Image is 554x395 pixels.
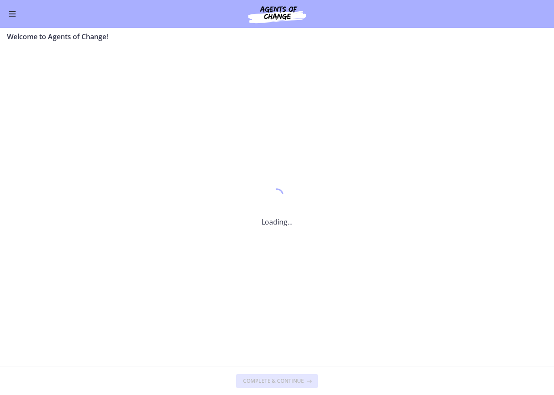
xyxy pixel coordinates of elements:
span: Complete & continue [243,378,304,385]
h3: Welcome to Agents of Change! [7,31,537,42]
p: Loading... [261,217,293,227]
button: Enable menu [7,9,17,19]
div: 1 [261,186,293,206]
button: Complete & continue [236,374,318,388]
img: Agents of Change [225,3,329,24]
